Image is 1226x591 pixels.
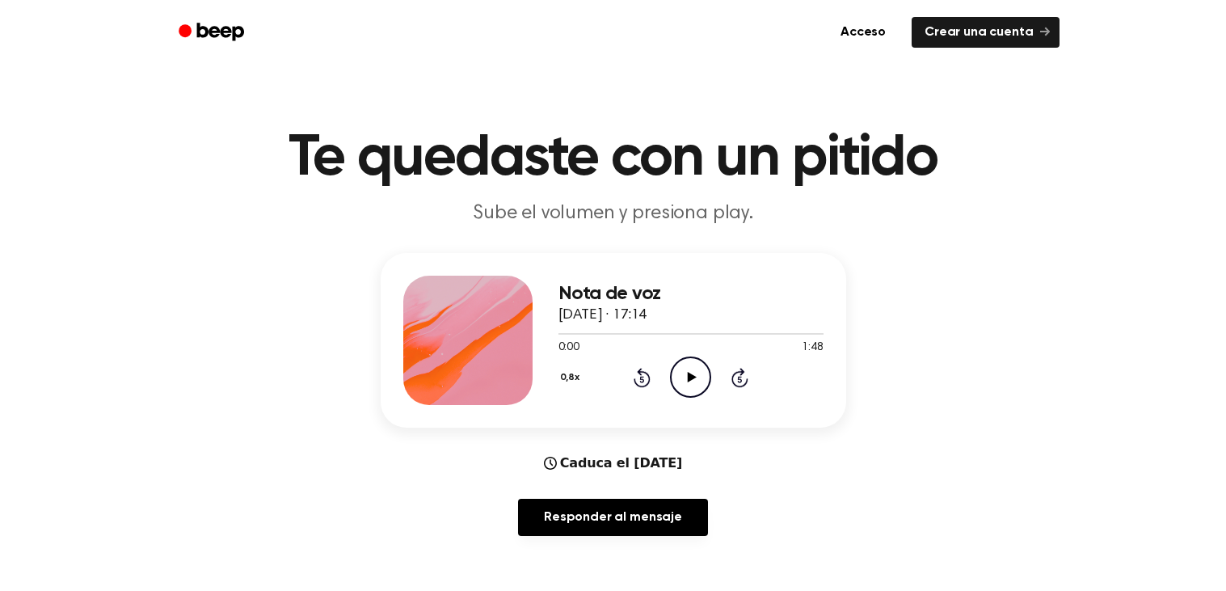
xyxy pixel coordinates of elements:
[912,17,1059,48] a: Crear una cuenta
[824,14,902,51] a: Acceso
[167,17,259,49] a: Bip
[560,373,579,382] font: 0,8x
[560,455,682,471] font: Caduca el [DATE]
[802,342,823,353] font: 1:48
[558,364,586,391] button: 0,8x
[289,129,937,188] font: Te quedaste con un pitido
[518,499,708,536] a: Responder al mensaje
[925,26,1033,39] font: Crear una cuenta
[558,308,647,323] font: [DATE] · 17:14
[558,342,579,353] font: 0:00
[473,204,753,223] font: Sube el volumen y presiona play.
[841,26,886,39] font: Acceso
[544,511,682,524] font: Responder al mensaje
[558,284,661,303] font: Nota de voz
